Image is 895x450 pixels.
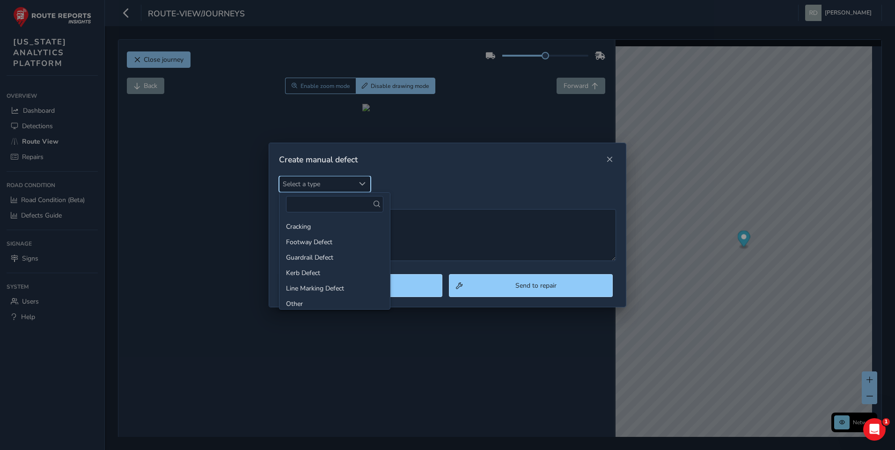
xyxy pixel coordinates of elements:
[355,176,370,192] div: Select a type
[279,154,603,165] div: Create manual defect
[279,234,390,250] li: Footway Defect
[279,281,390,296] li: Line Marking Defect
[279,296,390,312] li: Other
[603,153,616,166] button: Close
[279,265,390,281] li: Kerb Defect
[449,274,613,297] button: Send to repair
[279,176,355,192] span: Select a type
[279,219,390,234] li: Cracking
[279,250,390,265] li: Guardrail Defect
[279,199,616,208] label: Other comments
[863,418,886,441] iframe: Intercom live chat
[466,281,606,290] span: Send to repair
[882,418,890,426] span: 1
